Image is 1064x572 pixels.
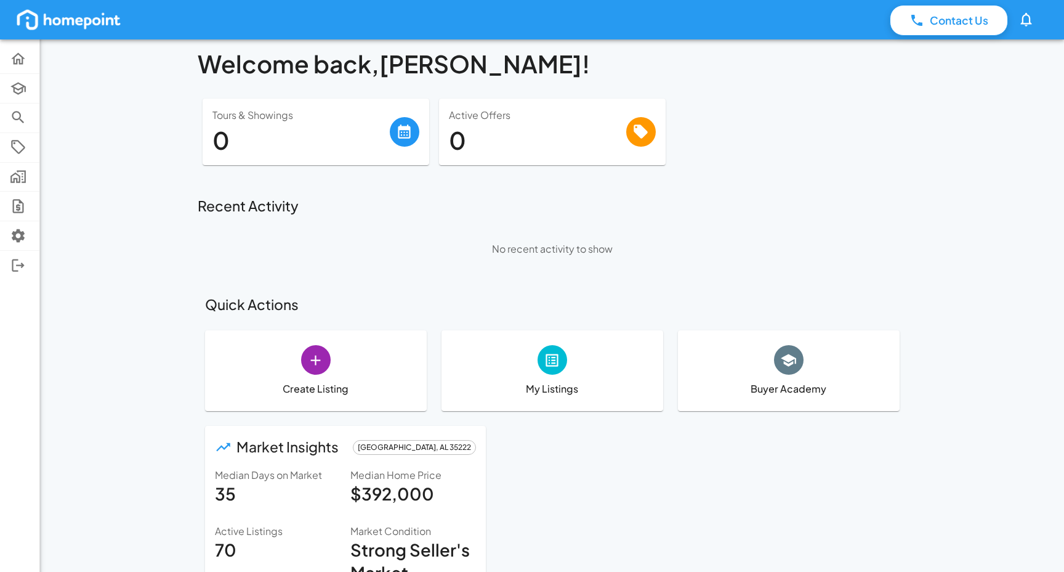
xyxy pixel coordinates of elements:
span: [GEOGRAPHIC_DATA], AL 35222 [353,442,475,453]
h4: 0 [212,126,390,155]
p: Median Home Price [350,468,476,483]
p: No recent activity to show [198,227,907,271]
h4: Welcome back, [PERSON_NAME] ! [198,49,907,79]
h5: $392,000 [350,483,476,505]
h6: Quick Actions [205,293,900,316]
p: My Listings [526,382,578,396]
p: Active Listings [215,525,341,539]
h5: 70 [215,539,341,562]
img: homepoint_logo_white.png [15,7,123,32]
h6: Market Insights [236,436,339,459]
p: Tours & Showings [212,108,390,123]
p: Median Days on Market [215,468,341,483]
h5: 35 [215,483,341,505]
p: Contact Us [930,12,988,28]
p: Buyer Academy [751,382,826,396]
h6: Recent Activity [198,195,907,218]
p: Market Condition [350,525,476,539]
h4: 0 [449,126,626,155]
p: Active Offers [449,108,626,123]
p: Create Listing [283,382,349,396]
